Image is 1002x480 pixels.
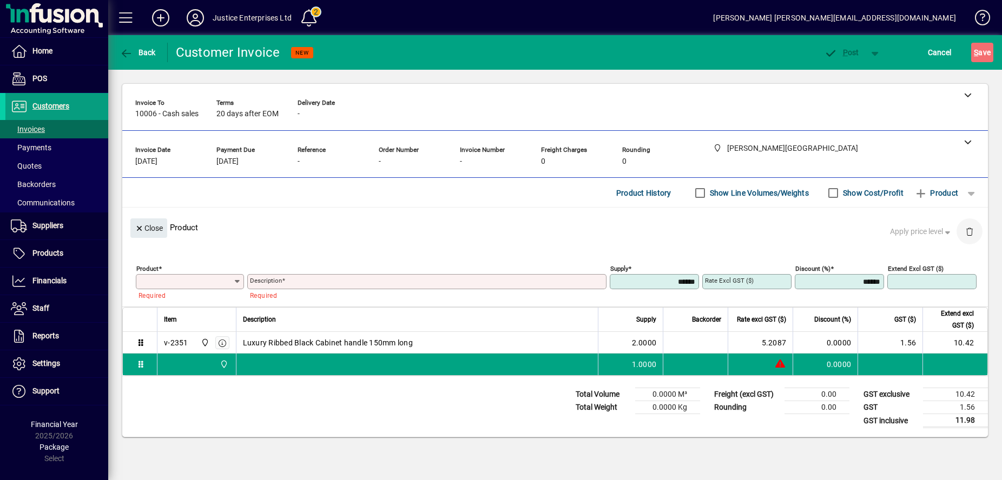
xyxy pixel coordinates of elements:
[213,9,292,26] div: Justice Enterprises Ltd
[11,180,56,189] span: Backorders
[967,2,988,37] a: Knowledge Base
[136,265,159,272] mat-label: Product
[250,289,598,301] mat-error: Required
[250,277,282,284] mat-label: Description
[135,219,163,237] span: Close
[957,218,983,244] button: Delete
[923,401,988,414] td: 1.56
[39,443,69,451] span: Package
[930,308,974,331] span: Extend excl GST ($)
[108,43,168,62] app-page-header-button: Back
[5,268,108,295] a: Financials
[923,414,988,428] td: 11.98
[894,314,916,325] span: GST ($)
[923,388,988,401] td: 10.42
[32,359,60,368] span: Settings
[164,337,188,348] div: v-2351
[858,401,923,414] td: GST
[178,8,213,28] button: Profile
[635,401,700,414] td: 0.0000 Kg
[890,226,953,237] span: Apply price level
[612,183,676,203] button: Product History
[32,276,67,285] span: Financials
[622,157,627,166] span: 0
[135,157,157,166] span: [DATE]
[122,208,988,247] div: Product
[164,314,177,325] span: Item
[32,102,69,110] span: Customers
[217,358,229,370] span: henderson warehouse
[635,388,700,401] td: 0.0000 M³
[5,120,108,138] a: Invoices
[785,388,849,401] td: 0.00
[888,265,944,272] mat-label: Extend excl GST ($)
[32,331,59,340] span: Reports
[5,323,108,350] a: Reports
[570,388,635,401] td: Total Volume
[130,218,167,238] button: Close
[120,48,156,57] span: Back
[843,48,848,57] span: P
[176,44,280,61] div: Customer Invoice
[709,388,785,401] td: Freight (excl GST)
[5,38,108,65] a: Home
[928,44,952,61] span: Cancel
[216,157,239,166] span: [DATE]
[785,401,849,414] td: 0.00
[925,43,954,62] button: Cancel
[5,378,108,405] a: Support
[858,332,922,354] td: 1.56
[570,401,635,414] td: Total Weight
[795,265,830,272] mat-label: Discount (%)
[32,74,47,83] span: POS
[298,110,300,118] span: -
[793,332,858,354] td: 0.0000
[117,43,159,62] button: Back
[793,354,858,375] td: 0.0000
[858,414,923,428] td: GST inclusive
[824,48,859,57] span: ost
[243,314,276,325] span: Description
[32,386,60,395] span: Support
[32,221,63,230] span: Suppliers
[243,337,413,348] span: Luxury Ribbed Black Cabinet handle 150mm long
[957,226,983,236] app-page-header-button: Delete
[5,212,108,239] a: Suppliers
[216,110,279,118] span: 20 days after EOM
[31,420,78,429] span: Financial Year
[632,359,657,370] span: 1.0000
[636,314,656,325] span: Supply
[705,277,754,284] mat-label: Rate excl GST ($)
[922,332,987,354] td: 10.42
[610,265,628,272] mat-label: Supply
[692,314,721,325] span: Backorder
[139,289,235,301] mat-error: Required
[541,157,545,166] span: 0
[5,157,108,175] a: Quotes
[841,188,904,198] label: Show Cost/Profit
[886,222,957,242] button: Apply price level
[819,43,865,62] button: Post
[32,46,52,55] span: Home
[198,337,210,349] span: henderson warehouse
[11,198,75,207] span: Communications
[379,157,381,166] span: -
[143,8,178,28] button: Add
[5,350,108,377] a: Settings
[32,304,49,312] span: Staff
[974,48,978,57] span: S
[460,157,462,166] span: -
[295,49,309,56] span: NEW
[11,162,42,170] span: Quotes
[858,388,923,401] td: GST exclusive
[32,249,63,257] span: Products
[298,157,300,166] span: -
[709,401,785,414] td: Rounding
[5,240,108,267] a: Products
[974,44,991,61] span: ave
[5,138,108,157] a: Payments
[737,314,786,325] span: Rate excl GST ($)
[128,223,170,232] app-page-header-button: Close
[5,65,108,92] a: POS
[5,175,108,194] a: Backorders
